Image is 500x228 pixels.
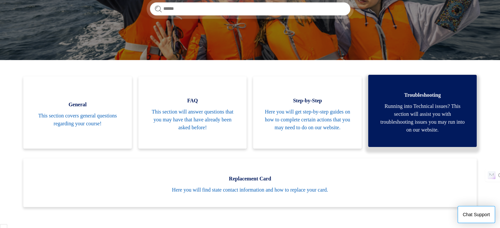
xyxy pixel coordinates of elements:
[148,97,237,105] span: FAQ
[148,108,237,132] span: This section will answer questions that you may have that have already been asked before!
[138,76,247,149] a: FAQ This section will answer questions that you may have that have already been asked before!
[23,158,477,207] a: Replacement Card Here you will find state contact information and how to replace your card.
[253,76,362,149] a: Step-by-Step Here you will get step-by-step guides on how to complete certain actions that you ma...
[368,75,477,147] a: Troubleshooting Running into Technical issues? This section will assist you with troubleshooting ...
[33,186,467,194] span: Here you will find state contact information and how to replace your card.
[23,76,132,149] a: General This section covers general questions regarding your course!
[378,91,467,99] span: Troubleshooting
[263,108,352,132] span: Here you will get step-by-step guides on how to complete certain actions that you may need to do ...
[263,97,352,105] span: Step-by-Step
[378,102,467,134] span: Running into Technical issues? This section will assist you with troubleshooting issues you may r...
[33,101,122,109] span: General
[150,2,350,15] input: Search
[33,112,122,128] span: This section covers general questions regarding your course!
[458,206,495,223] button: Chat Support
[33,175,467,183] span: Replacement Card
